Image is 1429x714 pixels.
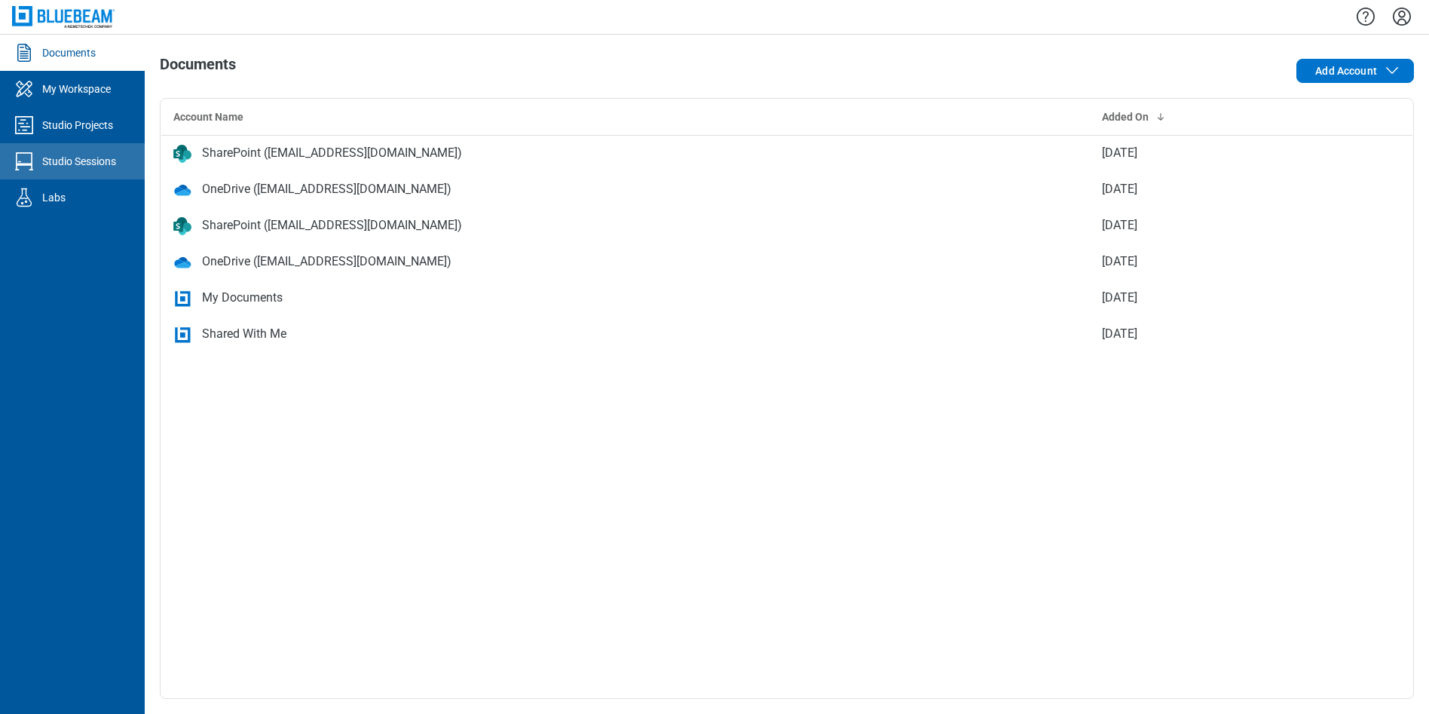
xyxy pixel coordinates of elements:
[1102,109,1328,124] div: Added On
[202,180,451,198] div: OneDrive ([EMAIL_ADDRESS][DOMAIN_NAME])
[12,113,36,137] svg: Studio Projects
[42,190,66,205] div: Labs
[202,144,462,162] div: SharePoint ([EMAIL_ADDRESS][DOMAIN_NAME])
[1090,135,1340,171] td: [DATE]
[12,185,36,210] svg: Labs
[42,45,96,60] div: Documents
[202,216,462,234] div: SharePoint ([EMAIL_ADDRESS][DOMAIN_NAME])
[173,109,1078,124] div: Account Name
[160,56,236,80] h1: Documents
[1090,316,1340,352] td: [DATE]
[1090,171,1340,207] td: [DATE]
[12,6,115,28] img: Bluebeam, Inc.
[1090,280,1340,316] td: [DATE]
[1296,59,1414,83] button: Add Account
[42,81,111,97] div: My Workspace
[42,118,113,133] div: Studio Projects
[1315,63,1377,78] span: Add Account
[12,41,36,65] svg: Documents
[202,253,451,271] div: OneDrive ([EMAIL_ADDRESS][DOMAIN_NAME])
[42,154,116,169] div: Studio Sessions
[202,289,283,307] div: My Documents
[12,77,36,101] svg: My Workspace
[12,149,36,173] svg: Studio Sessions
[202,325,286,343] div: Shared With Me
[161,99,1413,353] table: bb-data-table
[1090,244,1340,280] td: [DATE]
[1090,207,1340,244] td: [DATE]
[1390,4,1414,29] button: Settings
